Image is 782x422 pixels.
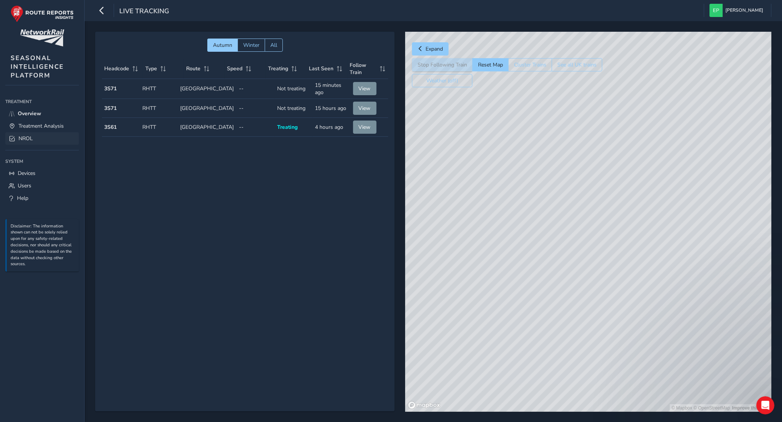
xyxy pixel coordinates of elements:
[5,107,79,120] a: Overview
[11,5,74,22] img: rr logo
[353,121,376,134] button: View
[18,110,41,117] span: Overview
[236,99,274,118] td: --
[5,96,79,107] div: Treatment
[119,6,169,17] span: Live Tracking
[5,120,79,132] a: Treatment Analysis
[268,65,288,72] span: Treating
[359,124,371,131] span: View
[277,124,298,131] span: Treating
[236,118,274,137] td: --
[275,79,312,99] td: Not treating
[412,42,449,56] button: Expand
[5,192,79,204] a: Help
[353,102,376,115] button: View
[238,39,265,52] button: Winter
[312,79,350,99] td: 15 minutes ago
[145,65,157,72] span: Type
[265,39,283,52] button: All
[426,45,443,53] span: Expand
[5,179,79,192] a: Users
[275,99,312,118] td: Not treating
[412,74,472,87] button: Weather (off)
[105,105,117,112] strong: 3S71
[105,85,117,92] strong: 3S71
[243,42,259,49] span: Winter
[11,54,64,80] span: SEASONAL INTELLIGENCE PLATFORM
[359,105,371,112] span: View
[105,124,117,131] strong: 3S61
[18,170,35,177] span: Devices
[710,4,723,17] img: diamond-layout
[207,39,238,52] button: Autumn
[177,79,236,99] td: [GEOGRAPHIC_DATA]
[186,65,201,72] span: Route
[177,118,236,137] td: [GEOGRAPHIC_DATA]
[140,118,177,137] td: RHTT
[756,396,774,414] iframe: Intercom live chat
[5,156,79,167] div: System
[5,167,79,179] a: Devices
[140,79,177,99] td: RHTT
[350,62,377,76] span: Follow Train
[18,182,31,189] span: Users
[140,99,177,118] td: RHTT
[309,65,333,72] span: Last Seen
[177,99,236,118] td: [GEOGRAPHIC_DATA]
[17,195,28,202] span: Help
[227,65,243,72] span: Speed
[213,42,232,49] span: Autumn
[11,223,75,268] p: Disclaimer: The information shown can not be solely relied upon for any safety-related decisions,...
[359,85,371,92] span: View
[552,58,602,71] button: See all UK trains
[270,42,277,49] span: All
[312,118,350,137] td: 4 hours ago
[236,79,274,99] td: --
[19,135,33,142] span: NROL
[312,99,350,118] td: 15 hours ago
[508,58,552,71] button: Cluster Trains
[105,65,130,72] span: Headcode
[353,82,376,95] button: View
[725,4,763,17] span: [PERSON_NAME]
[710,4,766,17] button: [PERSON_NAME]
[20,29,64,46] img: customer logo
[19,122,64,130] span: Treatment Analysis
[472,58,508,71] button: Reset Map
[5,132,79,145] a: NROL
